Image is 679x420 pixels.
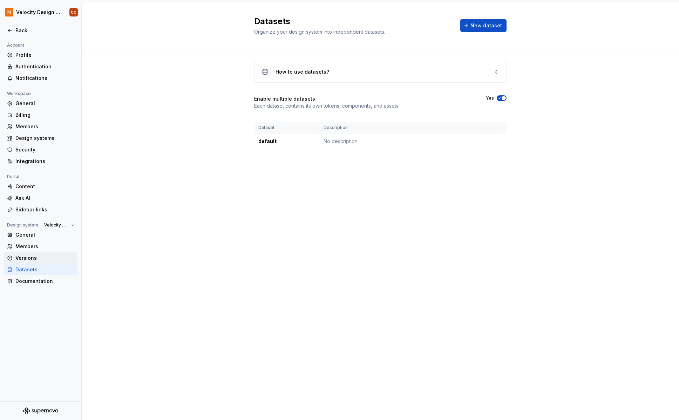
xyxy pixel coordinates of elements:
[4,252,77,264] a: Versions
[15,266,74,273] div: Datasets
[254,16,452,27] h2: Datasets
[15,278,74,285] div: Documentation
[15,183,74,190] div: Content
[4,41,27,49] div: Account
[4,98,77,109] a: General
[4,73,77,84] a: Notifications
[4,264,77,275] a: Datasets
[15,100,74,107] div: General
[15,27,74,34] div: Back
[4,241,77,252] a: Members
[4,133,77,144] a: Design systems
[15,123,74,130] div: Members
[254,122,319,134] th: Dataset
[71,9,76,15] div: CC
[486,95,494,101] label: Yes
[4,221,41,229] div: Design system
[4,49,77,61] a: Profile
[254,102,400,109] p: Each dataset contains its own tokens, components, and assets.
[15,206,74,213] div: Sidebar links
[15,63,74,70] div: Authentication
[15,135,74,142] div: Design systems
[5,8,13,16] img: bb28370b-b938-4458-ba0e-c5bddf6d21d4.png
[15,158,74,165] div: Integrations
[4,192,77,204] a: Ask AI
[15,111,74,118] div: Billing
[4,276,77,287] a: Documentation
[4,89,34,98] div: Workspace
[16,9,61,16] div: Velocity Design System by NAVEX
[254,95,315,102] h4: Enable multiple datasets
[4,109,77,121] a: Billing
[15,52,74,59] div: Profile
[258,138,315,145] div: default
[15,255,74,262] div: Versions
[15,75,74,82] div: Notifications
[4,121,77,132] a: Members
[4,25,77,36] a: Back
[4,144,77,155] a: Security
[276,68,329,75] div: How to use datasets?
[4,156,77,167] a: Integrations
[4,172,22,181] div: Portal
[15,243,74,250] div: Members
[4,181,77,192] a: Content
[4,61,77,72] a: Authentication
[4,229,77,241] a: General
[15,195,74,202] div: Ask AI
[319,134,488,149] td: No description.
[4,204,77,215] a: Sidebar links
[460,19,507,32] button: New dataset
[254,29,385,35] span: Organize your design system into independent datasets.
[23,407,58,414] svg: Supernova Logo
[1,5,80,20] button: Velocity Design System by NAVEXCC
[319,122,488,134] th: Description
[15,146,74,153] div: Security
[44,222,68,228] span: Velocity Design System by NAVEX
[470,22,502,29] span: New dataset
[15,231,74,238] div: General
